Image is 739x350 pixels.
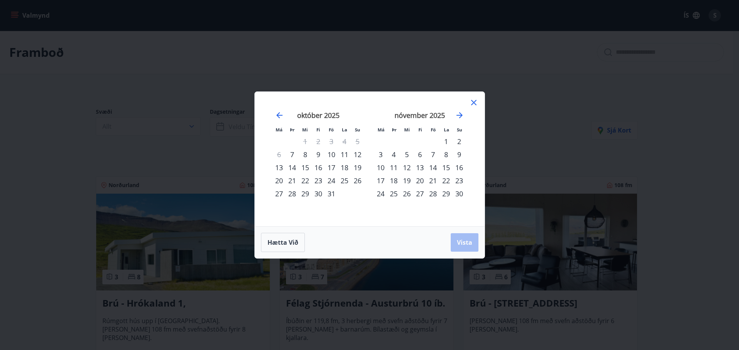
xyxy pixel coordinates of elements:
[413,148,426,161] td: Choose fimmtudagur, 6. nóvember 2025 as your check-in date. It’s available.
[299,148,312,161] div: 8
[299,148,312,161] td: Choose miðvikudagur, 8. október 2025 as your check-in date. It’s available.
[299,174,312,187] td: Choose miðvikudagur, 22. október 2025 as your check-in date. It’s available.
[453,135,466,148] div: 2
[351,174,364,187] td: Choose sunnudagur, 26. október 2025 as your check-in date. It’s available.
[325,187,338,200] div: 31
[440,135,453,148] td: Choose laugardagur, 1. nóvember 2025 as your check-in date. It’s available.
[338,148,351,161] div: 11
[312,187,325,200] div: 30
[276,127,283,133] small: Má
[400,174,413,187] td: Choose miðvikudagur, 19. nóvember 2025 as your check-in date. It’s available.
[299,187,312,200] td: Choose miðvikudagur, 29. október 2025 as your check-in date. It’s available.
[268,238,298,247] span: Hætta við
[286,161,299,174] td: Choose þriðjudagur, 14. október 2025 as your check-in date. It’s available.
[299,187,312,200] div: 29
[374,161,387,174] div: 10
[351,174,364,187] div: 26
[374,161,387,174] td: Choose mánudagur, 10. nóvember 2025 as your check-in date. It’s available.
[302,127,308,133] small: Mi
[312,148,325,161] div: 9
[374,187,387,200] td: Choose mánudagur, 24. nóvember 2025 as your check-in date. It’s available.
[453,135,466,148] td: Choose sunnudagur, 2. nóvember 2025 as your check-in date. It’s available.
[264,101,475,217] div: Calendar
[378,127,385,133] small: Má
[426,174,440,187] div: 21
[325,187,338,200] td: Choose föstudagur, 31. október 2025 as your check-in date. It’s available.
[261,233,305,252] button: Hætta við
[351,135,364,148] td: Not available. sunnudagur, 5. október 2025
[387,161,400,174] div: 11
[312,174,325,187] td: Choose fimmtudagur, 23. október 2025 as your check-in date. It’s available.
[286,161,299,174] div: 14
[453,187,466,200] div: 30
[299,135,312,148] td: Not available. miðvikudagur, 1. október 2025
[286,187,299,200] td: Choose þriðjudagur, 28. október 2025 as your check-in date. It’s available.
[413,174,426,187] td: Choose fimmtudagur, 20. nóvember 2025 as your check-in date. It’s available.
[273,174,286,187] div: 20
[387,174,400,187] div: 18
[286,148,299,161] div: 7
[325,174,338,187] td: Choose föstudagur, 24. október 2025 as your check-in date. It’s available.
[440,135,453,148] div: 1
[453,161,466,174] div: 16
[426,161,440,174] td: Choose föstudagur, 14. nóvember 2025 as your check-in date. It’s available.
[413,161,426,174] td: Choose fimmtudagur, 13. nóvember 2025 as your check-in date. It’s available.
[338,174,351,187] td: Choose laugardagur, 25. október 2025 as your check-in date. It’s available.
[325,161,338,174] td: Choose föstudagur, 17. október 2025 as your check-in date. It’s available.
[413,148,426,161] div: 6
[387,148,400,161] div: 4
[426,187,440,200] div: 28
[312,187,325,200] td: Choose fimmtudagur, 30. október 2025 as your check-in date. It’s available.
[400,161,413,174] td: Choose miðvikudagur, 12. nóvember 2025 as your check-in date. It’s available.
[299,174,312,187] div: 22
[387,148,400,161] td: Choose þriðjudagur, 4. nóvember 2025 as your check-in date. It’s available.
[297,111,339,120] strong: október 2025
[400,187,413,200] td: Choose miðvikudagur, 26. nóvember 2025 as your check-in date. It’s available.
[273,174,286,187] td: Choose mánudagur, 20. október 2025 as your check-in date. It’s available.
[351,161,364,174] div: 19
[431,127,436,133] small: Fö
[312,161,325,174] div: 16
[355,127,360,133] small: Su
[286,187,299,200] div: 28
[273,187,286,200] div: 27
[440,174,453,187] td: Choose laugardagur, 22. nóvember 2025 as your check-in date. It’s available.
[400,187,413,200] div: 26
[329,127,334,133] small: Fö
[299,161,312,174] div: 15
[392,127,396,133] small: Þr
[273,161,286,174] div: 13
[453,174,466,187] td: Choose sunnudagur, 23. nóvember 2025 as your check-in date. It’s available.
[338,161,351,174] div: 18
[444,127,449,133] small: La
[312,161,325,174] td: Choose fimmtudagur, 16. október 2025 as your check-in date. It’s available.
[418,127,422,133] small: Fi
[457,127,462,133] small: Su
[395,111,445,120] strong: nóvember 2025
[400,174,413,187] div: 19
[440,148,453,161] div: 8
[400,148,413,161] div: 5
[338,174,351,187] div: 25
[426,148,440,161] td: Choose föstudagur, 7. nóvember 2025 as your check-in date. It’s available.
[426,161,440,174] div: 14
[273,187,286,200] td: Choose mánudagur, 27. október 2025 as your check-in date. It’s available.
[374,187,387,200] div: 24
[440,187,453,200] td: Choose laugardagur, 29. nóvember 2025 as your check-in date. It’s available.
[413,174,426,187] div: 20
[413,187,426,200] div: 27
[400,161,413,174] div: 12
[440,161,453,174] td: Choose laugardagur, 15. nóvember 2025 as your check-in date. It’s available.
[374,174,387,187] div: 17
[440,148,453,161] td: Choose laugardagur, 8. nóvember 2025 as your check-in date. It’s available.
[286,174,299,187] div: 21
[400,148,413,161] td: Choose miðvikudagur, 5. nóvember 2025 as your check-in date. It’s available.
[273,148,286,161] td: Not available. mánudagur, 6. október 2025
[338,148,351,161] td: Choose laugardagur, 11. október 2025 as your check-in date. It’s available.
[387,187,400,200] div: 25
[387,187,400,200] td: Choose þriðjudagur, 25. nóvember 2025 as your check-in date. It’s available.
[338,135,351,148] td: Not available. laugardagur, 4. október 2025
[312,174,325,187] div: 23
[325,174,338,187] div: 24
[299,161,312,174] td: Choose miðvikudagur, 15. október 2025 as your check-in date. It’s available.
